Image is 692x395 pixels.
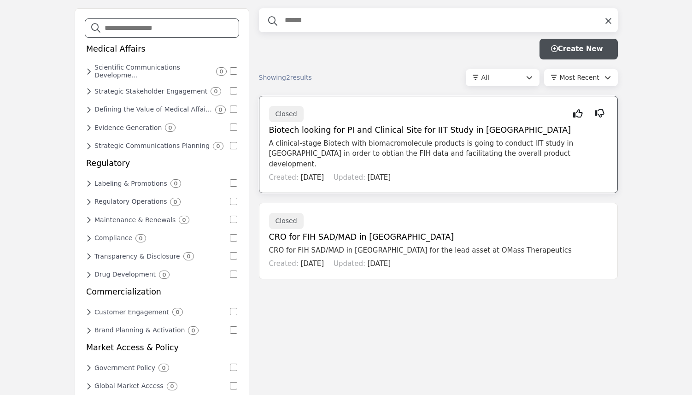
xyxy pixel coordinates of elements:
[86,287,161,297] h5: Commercialization
[230,382,237,389] input: Select Global Market Access
[595,113,604,114] i: Not Interested
[230,179,237,187] input: Select Labeling & Promotions
[174,180,177,187] b: 0
[230,124,237,131] input: Select Evidence Generation
[170,198,181,206] div: 0 Results For Regulatory Operations
[334,173,365,182] span: Updated:
[269,173,299,182] span: Created:
[182,217,186,223] b: 0
[230,67,237,75] input: Select Scientific Communications Development
[167,382,177,390] div: 0 Results For Global Market Access
[217,143,220,149] b: 0
[230,364,237,371] input: Select Government Policy
[158,364,169,372] div: 0 Results For Government Policy
[162,365,165,371] b: 0
[188,326,199,335] div: 0 Results For Brand Planning & Activation
[276,217,297,224] span: Closed
[94,88,207,95] h6: Interacting with key opinion leaders and advocacy partners.
[94,106,212,113] h6: Defining the Value of Medical Affai...
[94,308,169,316] h6: Understanding and optimizing patient experience across channels.
[94,253,180,260] h6: Transparency & Disclosure
[220,68,223,75] b: 0
[163,271,166,278] b: 0
[94,271,156,278] h6: Drug Development
[219,106,222,113] b: 0
[174,199,177,205] b: 0
[139,235,142,242] b: 0
[367,259,391,268] span: [DATE]
[230,234,237,242] input: Select Compliance
[481,74,489,81] span: All
[230,308,237,315] input: Select Customer Engagement
[94,124,162,132] h6: Research to support clinical and economic value claims.
[94,234,132,242] h6: Local and global regulatory compliance.
[215,106,226,114] div: 0 Results For Defining the Value of Medical Affairs
[172,308,183,316] div: 0 Results For Customer Engagement
[94,142,210,150] h6: Developing publication plans demonstrating product benefits and value.
[169,124,172,131] b: 0
[94,64,213,79] h6: Creating scientific content showcasing clinical evidence.
[276,110,297,118] span: Closed
[286,74,290,81] span: 2
[192,327,195,334] b: 0
[165,124,176,132] div: 0 Results For Evidence Generation
[269,138,608,170] p: A clinical-stage Biotech with biomacromolecule products is going to conduct IIT study in [GEOGRAP...
[94,180,167,188] h6: Determining safe product use specifications and claims.
[179,216,189,224] div: 0 Results For Maintenance & Renewals
[135,234,146,242] div: 0 Results For Compliance
[86,44,146,54] h5: Medical Affairs
[176,309,179,315] b: 0
[269,125,608,135] h5: Biotech looking for PI and Clinical Site for IIT Study in [GEOGRAPHIC_DATA]
[86,343,179,353] h5: Market Access & Policy
[230,271,237,278] input: Select Drug Development
[216,67,227,76] div: 0 Results For Scientific Communications Development
[540,39,618,59] button: Create New
[214,88,217,94] b: 0
[367,173,391,182] span: [DATE]
[230,326,237,334] input: Select Brand Planning & Activation
[269,259,299,268] span: Created:
[94,326,185,334] h6: Developing and executing commercial launch strategies.
[334,259,365,268] span: Updated:
[551,45,603,53] span: Create New
[94,198,167,206] h6: Regulatory Operations
[269,232,608,242] h5: CRO for FIH SAD/MAD in [GEOGRAPHIC_DATA]
[230,252,237,259] input: Select Transparency & Disclosure
[230,198,237,205] input: Select Regulatory Operations
[300,259,324,268] span: [DATE]
[94,364,155,372] h6: Monitoring and influencing drug-related public policy.
[94,382,164,390] h6: Achieving patient access and reimbursement globally.
[573,113,583,114] i: Interested
[170,179,181,188] div: 0 Results For Labeling & Promotions
[170,383,174,389] b: 0
[213,142,223,150] div: 0 Results For Strategic Communications Planning
[560,74,599,81] span: Most Recent
[230,87,237,94] input: Select Strategic Stakeholder Engagement
[211,87,221,95] div: 0 Results For Strategic Stakeholder Engagement
[230,142,237,149] input: Select Strategic Communications Planning
[183,252,194,260] div: 0 Results For Transparency & Disclosure
[300,173,324,182] span: [DATE]
[159,271,170,279] div: 0 Results For Drug Development
[94,216,176,224] h6: Maintaining marketing authorizations and safety reporting.
[230,216,237,223] input: Select Maintenance & Renewals
[230,106,237,113] input: Select Defining the Value of Medical Affairs
[104,22,233,34] input: Search Categories
[187,253,190,259] b: 0
[259,73,367,83] div: Showing results
[86,159,130,168] h5: Regulatory
[269,245,608,256] p: CRO for FIH SAD/MAD in [GEOGRAPHIC_DATA] for the lead asset at OMass Therapeutics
